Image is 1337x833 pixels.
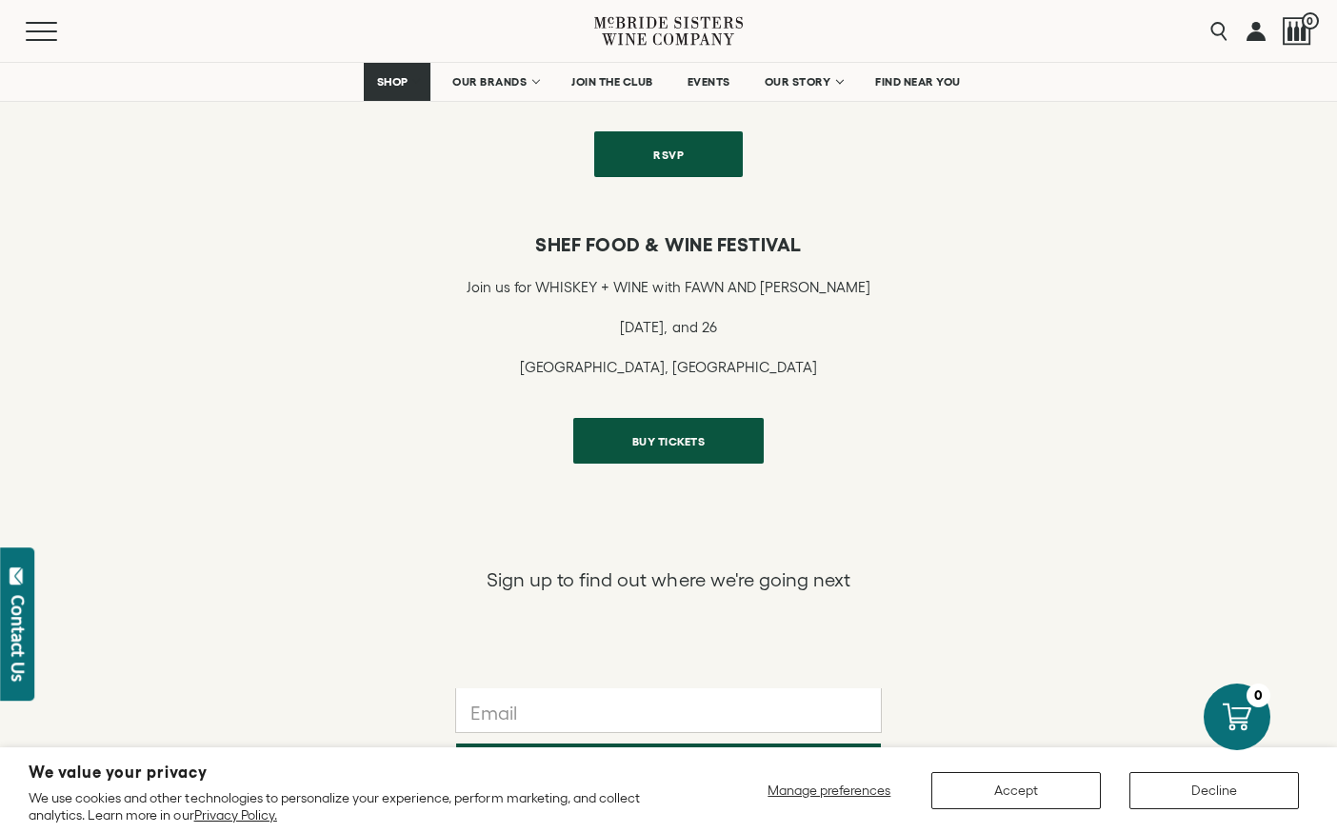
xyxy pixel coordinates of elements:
[752,63,854,101] a: OUR STORY
[467,355,870,380] p: [GEOGRAPHIC_DATA], [GEOGRAPHIC_DATA]
[29,764,692,781] h2: We value your privacy
[765,75,831,89] span: OUR STORY
[364,63,430,101] a: SHOP
[440,63,549,101] a: OUR BRANDS
[452,75,527,89] span: OUR BRANDS
[594,131,743,177] a: RSVP
[863,63,973,101] a: FIND NEAR YOU
[571,75,653,89] span: JOIN THE CLUB
[620,136,717,173] span: RSVP
[756,772,903,809] button: Manage preferences
[1302,12,1319,30] span: 0
[26,22,94,41] button: Mobile Menu Trigger
[1129,772,1299,809] button: Decline
[340,233,997,256] h6: Shef Food & Wine Festival
[931,772,1101,809] button: Accept
[573,418,765,464] a: BUY TICKETS
[875,75,961,89] span: FIND NEAR YOU
[768,783,890,798] span: Manage preferences
[29,789,692,823] p: We use cookies and other technologies to personalize your experience, perform marketing, and coll...
[1247,684,1270,707] div: 0
[688,75,730,89] span: EVENTS
[487,567,850,592] p: Sign up to find out where we're going next
[599,423,739,460] span: BUY TICKETS
[467,315,870,340] p: [DATE], and 26
[559,63,666,101] a: JOIN THE CLUB
[376,75,409,89] span: SHOP
[675,63,743,101] a: EVENTS
[194,807,277,823] a: Privacy Policy.
[9,595,28,682] div: Contact Us
[467,275,870,300] p: Join us for WHISKEY + WINE with FAWN AND [PERSON_NAME]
